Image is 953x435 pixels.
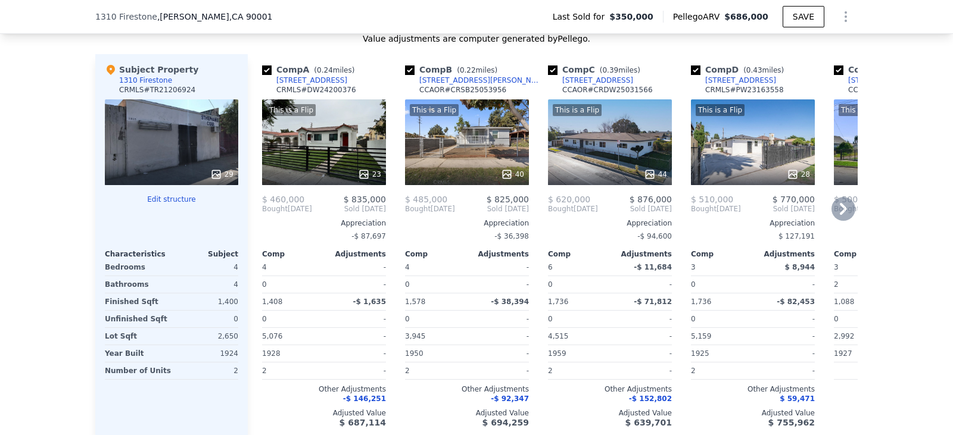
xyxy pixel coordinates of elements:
div: - [326,259,386,276]
div: 1927 [834,345,893,362]
div: This is a Flip [410,104,459,116]
span: 3 [834,263,839,271]
span: -$ 1,635 [353,298,386,306]
div: 2 [262,362,322,379]
span: -$ 36,398 [494,232,529,240]
span: 1,736 [691,298,711,306]
span: Sold [DATE] [598,204,672,214]
span: $ 639,701 [625,418,672,427]
div: [DATE] [262,204,312,214]
div: Bedrooms [105,259,169,276]
span: 1,408 [262,298,282,306]
span: 4 [405,263,410,271]
div: 2 [548,362,608,379]
div: 28 [787,168,810,180]
div: 23 [358,168,381,180]
button: Show Options [834,5,858,29]
span: 0 [548,315,553,323]
span: $ 687,114 [340,418,386,427]
div: 0 [548,276,608,293]
span: 5,076 [262,332,282,340]
div: Comp C [548,64,645,76]
div: Adjustments [467,249,529,259]
span: -$ 146,251 [343,395,386,403]
div: Appreciation [405,218,529,228]
div: - [755,345,815,362]
button: SAVE [783,6,824,27]
span: $ 8,944 [785,263,815,271]
span: 1,088 [834,298,854,306]
div: [DATE] [405,204,455,214]
div: Comp [262,249,324,259]
span: Bought [691,204,717,214]
div: Comp D [691,64,789,76]
div: - [469,311,529,327]
div: Adjusted Value [691,408,815,418]
div: Unfinished Sqft [105,311,169,327]
span: 4,515 [548,332,568,340]
span: $ 755,962 [768,418,815,427]
span: , [PERSON_NAME] [157,11,273,23]
span: Bought [548,204,574,214]
div: Comp E [834,64,930,76]
span: 0.24 [317,66,333,74]
span: Pellego ARV [673,11,725,23]
div: - [326,276,386,293]
div: Subject [172,249,238,259]
div: [STREET_ADDRESS] [705,76,776,85]
div: [DATE] [691,204,741,214]
span: ( miles) [452,66,502,74]
div: - [469,345,529,362]
div: - [612,362,672,379]
span: -$ 71,812 [634,298,672,306]
span: -$ 92,347 [491,395,529,403]
div: Year Built [105,345,169,362]
span: 0 [834,315,839,323]
span: 0 [691,315,696,323]
div: - [469,259,529,276]
div: 1928 [262,345,322,362]
div: Other Adjustments [262,384,386,394]
div: Other Adjustments [405,384,529,394]
div: [DATE] [548,204,598,214]
div: Finished Sqft [105,293,169,310]
div: - [469,362,529,379]
div: 29 [210,168,233,180]
div: [STREET_ADDRESS] [276,76,347,85]
div: - [755,311,815,327]
div: Adjusted Value [262,408,386,418]
div: - [612,311,672,327]
div: CRMLS # PW23163558 [705,85,784,95]
span: $350,000 [609,11,653,23]
div: - [326,362,386,379]
div: Comp B [405,64,502,76]
span: -$ 94,600 [637,232,672,240]
div: Lot Sqft [105,328,169,345]
span: 2,992 [834,332,854,340]
span: $ 510,000 [691,195,733,204]
span: $ 59,471 [780,395,815,403]
div: Comp [691,249,753,259]
div: 0 [405,276,465,293]
div: Other Adjustments [691,384,815,394]
div: 2 [834,276,893,293]
div: Comp [548,249,610,259]
div: CCAOR # CRDW25031566 [562,85,653,95]
div: 44 [644,168,667,180]
div: 4 [174,259,238,276]
div: [STREET_ADDRESS][PERSON_NAME] [419,76,543,85]
div: Adjustments [324,249,386,259]
span: 0.43 [746,66,762,74]
div: Comp A [262,64,359,76]
span: $686,000 [724,12,768,21]
span: 3,945 [405,332,425,340]
span: Sold [DATE] [312,204,386,214]
span: 0 [262,315,267,323]
span: $ 460,000 [262,195,304,204]
span: $ 770,000 [773,195,815,204]
div: 40 [501,168,524,180]
div: 1925 [691,345,750,362]
div: 1950 [405,345,465,362]
div: 0 [262,276,322,293]
a: [STREET_ADDRESS] [691,76,776,85]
